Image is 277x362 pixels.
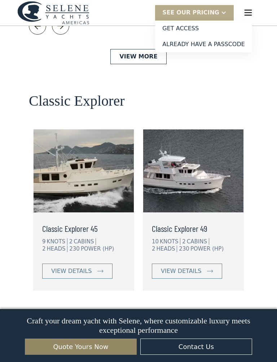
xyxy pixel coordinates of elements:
a: Contact Us [140,339,252,355]
div: 9 [42,238,46,245]
img: long range motor yachts [143,129,243,212]
div: view details [161,267,201,275]
div: CABINS [74,238,96,245]
div: SEE Our Pricing [162,8,219,17]
a: home [17,1,89,25]
p: Craft your dream yacht with Selene, where customizable luxury meets exceptional performance [14,316,263,335]
div: menu [237,1,260,24]
div: KNOTS [47,238,67,245]
a: Classic Explorer 45 [42,222,122,235]
img: logo [17,1,89,25]
div: 230 [179,246,189,252]
a: view details [42,264,113,279]
img: icon [97,270,104,273]
div: 2 [42,246,46,252]
a: Already have a passcode [155,36,252,52]
a: Classic Explorer 49 [152,222,232,235]
img: icon [32,21,43,31]
a: Quote Yours Now [25,339,137,355]
img: icon [207,270,213,273]
div: view details [51,267,92,275]
div: HEADS [157,246,177,252]
div: 10 [152,238,159,245]
h2: Classic Explorer [29,93,125,109]
div: 2 [182,238,186,245]
div: HEADS [47,246,68,252]
div: KNOTS [160,238,180,245]
div: POWER (HP) [190,246,224,252]
div: POWER (HP) [81,246,114,252]
a: View More [110,49,166,64]
div: 230 [69,246,80,252]
a: view details [152,264,222,279]
nav: SEE Our Pricing [155,21,252,52]
div: SEE Our Pricing [155,5,234,21]
div: CABINS [187,238,209,245]
div: 2 [69,238,73,245]
a: Get access [155,21,252,36]
div: 2 [152,246,155,252]
img: long range motor yachts [34,129,134,212]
